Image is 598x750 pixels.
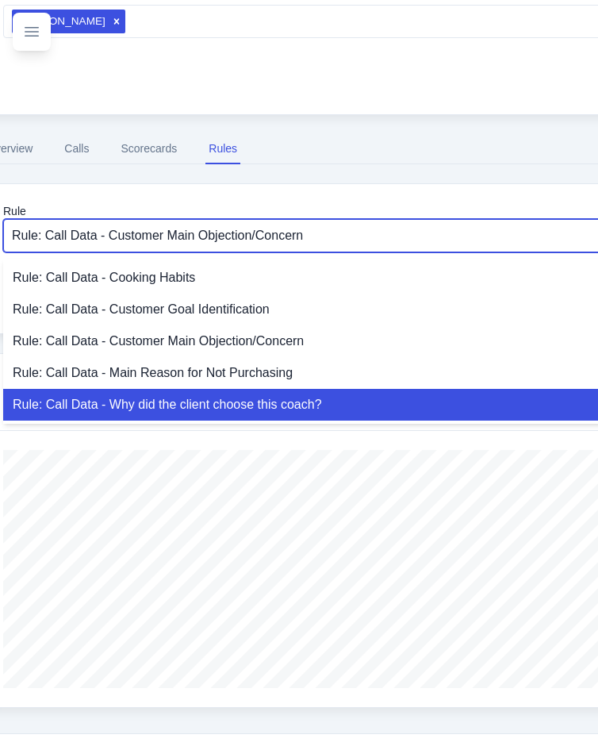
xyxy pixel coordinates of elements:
[117,134,180,164] button: Scorecards
[61,134,92,164] button: Calls
[13,13,51,51] button: Toggle sidebar
[12,10,108,33] div: [PERSON_NAME]
[205,134,240,164] button: Rules
[108,10,125,33] div: Remove Yaritza Santiago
